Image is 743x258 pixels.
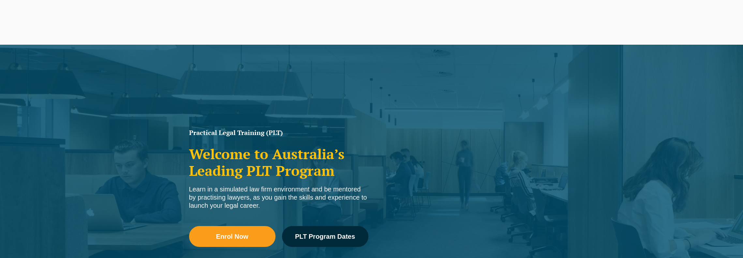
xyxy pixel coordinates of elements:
h1: Practical Legal Training (PLT) [189,129,368,136]
span: PLT Program Dates [295,233,355,240]
span: Enrol Now [216,233,248,240]
h2: Welcome to Australia’s Leading PLT Program [189,146,368,179]
a: PLT Program Dates [282,226,368,247]
div: Learn in a simulated law firm environment and be mentored by practising lawyers, as you gain the ... [189,185,368,210]
a: Enrol Now [189,226,275,247]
